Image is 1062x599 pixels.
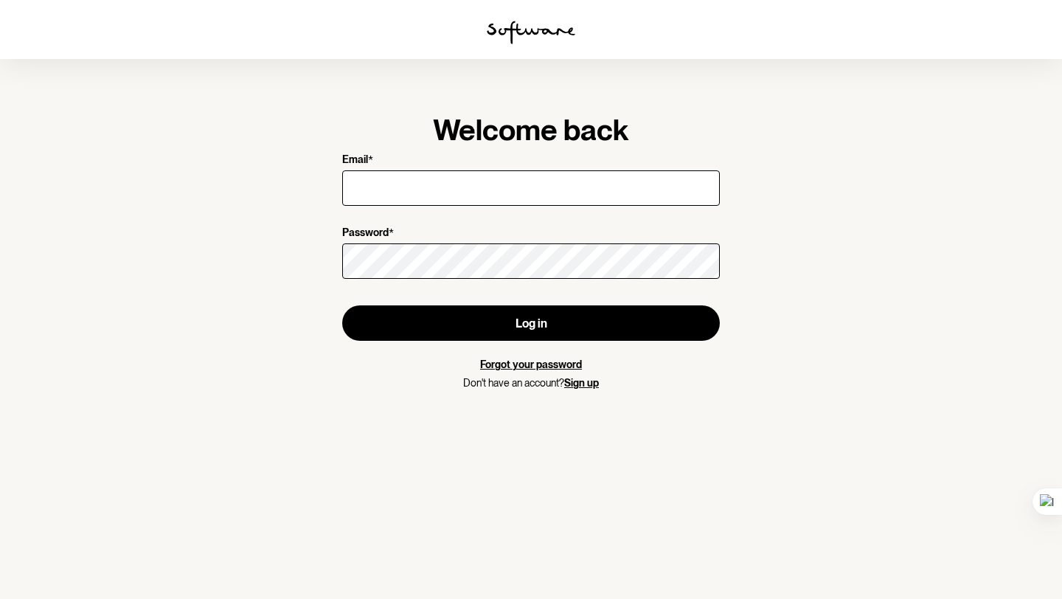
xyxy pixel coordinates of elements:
[480,359,582,370] a: Forgot your password
[342,226,389,240] p: Password
[342,112,720,148] h1: Welcome back
[487,21,575,44] img: software logo
[564,377,599,389] a: Sign up
[342,153,368,167] p: Email
[342,305,720,341] button: Log in
[342,377,720,389] p: Don't have an account?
